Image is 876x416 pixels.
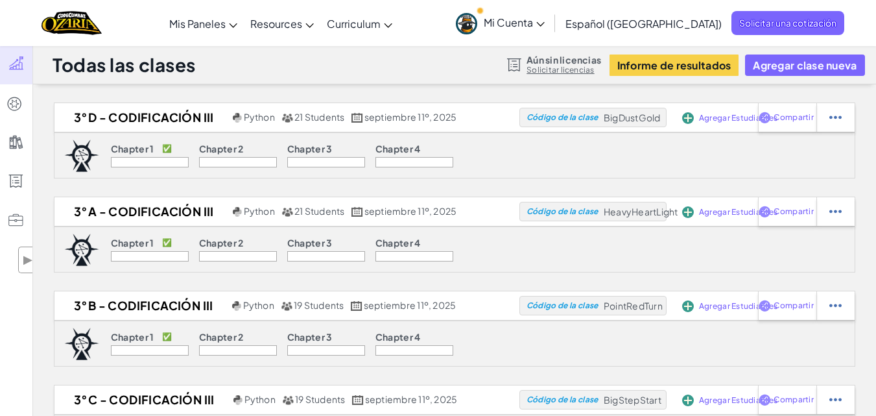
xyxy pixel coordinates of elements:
[829,300,842,312] img: IconStudentEllipsis.svg
[527,396,598,404] span: Código de la clase
[364,205,457,217] span: septiembre 11º, 2025
[64,328,99,360] img: logo
[320,6,399,41] a: Curriculum
[352,395,364,405] img: calendar.svg
[111,238,154,248] p: Chapter 1
[604,206,678,217] span: HeavyHeartLight
[351,113,363,123] img: calendar.svg
[699,114,777,122] span: Agregar Estudiantes
[199,143,244,154] p: Chapter 2
[162,143,172,154] p: ✅
[774,114,813,121] span: Compartir
[759,112,771,123] img: IconShare_Purple.svg
[281,113,293,123] img: MultipleUsers.png
[64,234,99,266] img: logo
[456,13,477,34] img: avatar
[169,17,226,31] span: Mis Paneles
[53,53,196,77] h1: Todas las clases
[774,208,813,215] span: Compartir
[294,205,345,217] span: 21 Students
[699,208,777,216] span: Agregar Estudiantes
[22,251,33,269] span: ▶
[281,301,292,311] img: MultipleUsers.png
[375,143,421,154] p: Chapter 4
[364,299,456,311] span: septiembre 11º, 2025
[829,112,842,123] img: IconStudentEllipsis.svg
[162,332,172,342] p: ✅
[682,300,694,312] img: IconAddStudents.svg
[162,238,172,248] p: ✅
[774,396,813,404] span: Compartir
[54,202,230,221] h2: 3°A - CODIFICACIÓN III
[287,143,333,154] p: Chapter 3
[682,112,694,124] img: IconAddStudents.svg
[64,140,99,172] img: logo
[774,302,813,310] span: Compartir
[759,300,771,312] img: IconShare_Purple.svg
[610,55,739,76] button: Informe de resultados
[54,390,230,410] h2: 3°C - CODIFICACIÓN III
[351,301,362,311] img: calendar.svg
[199,332,244,342] p: Chapter 2
[244,205,275,217] span: Python
[41,10,102,36] a: Ozaria by CodeCombat logo
[527,55,601,65] span: Aún sin licencias
[745,55,864,76] button: Agregar clase nueva
[364,111,457,123] span: septiembre 11º, 2025
[233,113,243,123] img: python.png
[287,332,333,342] p: Chapter 3
[233,395,243,405] img: python.png
[699,397,777,404] span: Agregar Estudiantes
[54,296,519,315] a: 3°B - CODIFICACIÓN III Python 19 Students septiembre 11º, 2025
[351,207,363,217] img: calendar.svg
[365,393,458,405] span: septiembre 11º, 2025
[375,332,421,342] p: Chapter 4
[759,394,771,406] img: IconShare_Purple.svg
[759,206,771,217] img: IconShare_Purple.svg
[111,332,154,342] p: Chapter 1
[54,108,519,127] a: 3°D - CODIFICACIÓN III Python 21 Students septiembre 11º, 2025
[111,143,154,154] p: Chapter 1
[41,10,102,36] img: Home
[199,238,244,248] p: Chapter 2
[295,393,346,405] span: 19 Students
[294,111,345,123] span: 21 Students
[527,65,601,75] a: Solicitar licencias
[375,238,421,248] p: Chapter 4
[327,17,381,31] span: Curriculum
[282,395,294,405] img: MultipleUsers.png
[250,17,302,31] span: Resources
[232,301,242,311] img: python.png
[244,111,275,123] span: Python
[294,299,344,311] span: 19 Students
[243,299,274,311] span: Python
[287,238,333,248] p: Chapter 3
[163,6,244,41] a: Mis Paneles
[604,112,661,123] span: BigDustGold
[233,207,243,217] img: python.png
[604,300,663,312] span: PointRedTurn
[527,114,598,121] span: Código de la clase
[484,16,545,29] span: Mi Cuenta
[604,394,661,406] span: BigStepStart
[829,206,842,217] img: IconStudentEllipsis.svg
[281,207,293,217] img: MultipleUsers.png
[682,206,694,218] img: IconAddStudents.svg
[54,296,229,315] h2: 3°B - CODIFICACIÓN III
[731,11,844,35] a: Solicitar una cotización
[54,390,519,410] a: 3°C - CODIFICACIÓN III Python 19 Students septiembre 11º, 2025
[244,6,320,41] a: Resources
[682,395,694,406] img: IconAddStudents.svg
[527,208,598,215] span: Código de la clase
[527,302,598,310] span: Código de la clase
[244,393,276,405] span: Python
[449,3,551,43] a: Mi Cuenta
[699,302,777,310] span: Agregar Estudiantes
[559,6,728,41] a: Español ([GEOGRAPHIC_DATA])
[54,108,230,127] h2: 3°D - CODIFICACIÓN III
[565,17,722,31] span: Español ([GEOGRAPHIC_DATA])
[54,202,519,221] a: 3°A - CODIFICACIÓN III Python 21 Students septiembre 11º, 2025
[829,394,842,406] img: IconStudentEllipsis.svg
